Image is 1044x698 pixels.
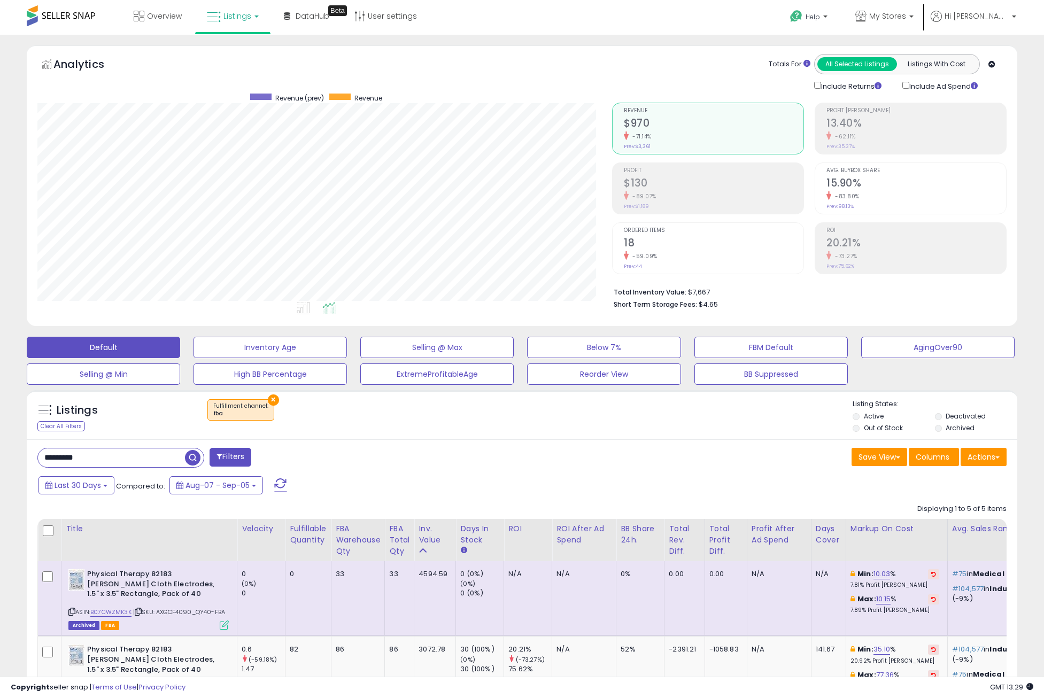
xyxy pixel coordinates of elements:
button: Save View [852,448,907,466]
div: BB Share 24h. [621,523,660,546]
strong: Copyright [11,682,50,692]
div: 3072.78 [419,645,447,654]
div: % [850,670,939,690]
div: % [850,645,939,664]
span: ROI [826,228,1006,234]
button: Columns [909,448,959,466]
div: N/A [508,569,544,579]
span: Last 30 Days [55,480,101,491]
h2: $970 [624,117,803,131]
p: Listing States: [853,399,1017,409]
small: -73.27% [831,252,857,260]
p: 7.89% Profit [PERSON_NAME] [850,607,939,614]
div: N/A [752,569,803,579]
button: FBM Default [694,337,848,358]
div: 30 (100%) [460,645,504,654]
button: AgingOver90 [861,337,1015,358]
span: Avg. Buybox Share [826,168,1006,174]
div: 141.67 [816,645,838,654]
div: -2391.21 [669,645,696,654]
div: ASIN: [68,569,229,629]
h2: $130 [624,177,803,191]
small: Prev: 98.13% [826,203,854,210]
h2: 18 [624,237,803,251]
i: Get Help [790,10,803,23]
div: 33 [336,569,376,579]
a: Terms of Use [91,682,137,692]
small: Prev: 44 [624,263,642,269]
button: × [268,394,279,406]
span: Compared to: [116,481,165,491]
img: 413ZOxtK2HL._SL40_.jpg [68,569,84,591]
a: 10.15 [876,594,891,604]
div: 0 [242,569,285,579]
div: seller snap | | [11,683,185,693]
div: Fulfillable Quantity [290,523,327,546]
small: (0%) [460,655,475,664]
button: Last 30 Days [38,476,114,494]
div: FBA Total Qty [389,523,409,557]
small: -89.07% [629,192,656,200]
small: Prev: $3,361 [624,143,651,150]
span: My Stores [869,11,906,21]
small: Prev: 75.62% [826,263,854,269]
div: Total Rev. Diff. [669,523,700,557]
a: 77.36 [876,670,894,680]
div: N/A [816,569,838,579]
small: -59.09% [629,252,658,260]
span: Revenue (prev) [275,94,324,103]
div: 0 [242,588,285,598]
div: % [850,569,939,589]
span: Profit [PERSON_NAME] [826,108,1006,114]
a: Hi [PERSON_NAME] [931,11,1016,35]
span: Help [806,12,820,21]
label: Out of Stock [864,423,903,432]
h2: 13.40% [826,117,1006,131]
div: 0 (0%) [460,569,504,579]
b: Physical Therapy 82183 [PERSON_NAME] Cloth Electrodes, 1.5" x 3.5" Rectangle, Pack of 40 [87,645,217,677]
small: (0%) [242,579,257,588]
div: 33 [389,569,406,579]
b: Max: [857,670,876,680]
button: All Selected Listings [817,57,897,71]
button: Inventory Age [194,337,347,358]
span: Listings [223,11,251,21]
div: fba [213,410,268,417]
button: High BB Percentage [194,363,347,385]
div: 0 (0%) [460,588,504,598]
span: FBA [101,621,119,630]
div: 0 [290,569,323,579]
small: -71.14% [629,133,652,141]
div: ROI After Ad Spend [556,523,612,546]
div: Days In Stock [460,523,499,546]
h5: Listings [57,403,98,418]
div: 86 [336,645,376,654]
div: Totals For [769,59,810,69]
div: 82 [290,645,323,654]
small: Prev: $1,189 [624,203,649,210]
p: 20.92% Profit [PERSON_NAME] [850,657,939,665]
div: Profit After Ad Spend [752,523,807,546]
button: Reorder View [527,363,680,385]
div: FBA Warehouse Qty [336,523,380,557]
div: 52% [621,645,656,654]
label: Deactivated [946,412,986,421]
b: Physical Therapy 82183 [PERSON_NAME] Cloth Electrodes, 1.5" x 3.5" Rectangle, Pack of 40 [87,569,217,602]
small: -62.11% [831,133,856,141]
div: N/A [556,645,608,654]
span: #104,577 [952,584,984,594]
b: Short Term Storage Fees: [614,300,697,309]
div: Days Cover [816,523,841,546]
div: 0.00 [709,569,739,579]
div: Clear All Filters [37,421,85,431]
small: -83.80% [831,192,860,200]
div: Include Ad Spend [894,80,995,92]
button: Listings With Cost [896,57,976,71]
button: Below 7% [527,337,680,358]
label: Active [864,412,884,421]
button: Filters [210,448,251,467]
div: 30 (100%) [460,664,504,674]
span: 2025-10-6 13:29 GMT [990,682,1033,692]
a: B07CWZMK3K [90,608,132,617]
h2: 20.21% [826,237,1006,251]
